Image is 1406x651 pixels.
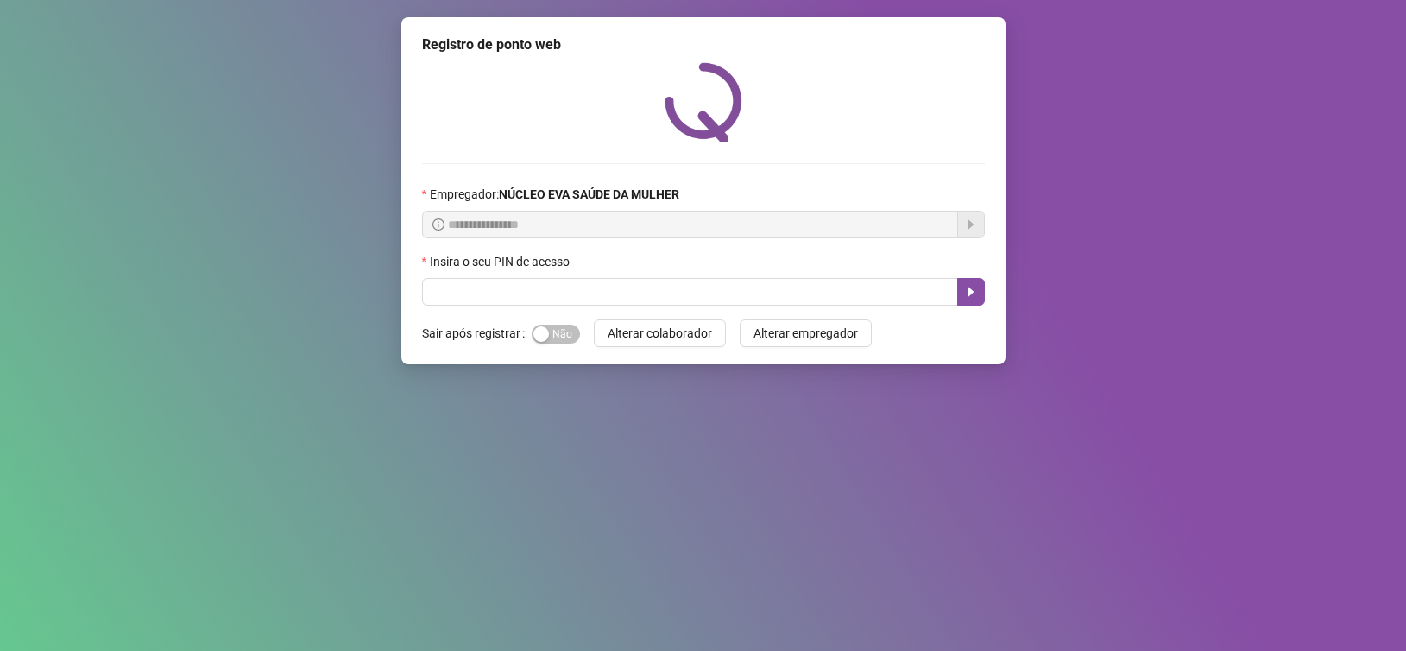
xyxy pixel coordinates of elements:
[740,319,872,347] button: Alterar empregador
[665,62,742,142] img: QRPoint
[753,324,858,343] span: Alterar empregador
[964,285,978,299] span: caret-right
[422,35,985,55] div: Registro de ponto web
[608,324,712,343] span: Alterar colaborador
[499,187,679,201] strong: NÚCLEO EVA SAÚDE DA MULHER
[422,252,581,271] label: Insira o seu PIN de acesso
[432,218,444,231] span: info-circle
[594,319,726,347] button: Alterar colaborador
[430,185,679,204] span: Empregador :
[422,319,532,347] label: Sair após registrar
